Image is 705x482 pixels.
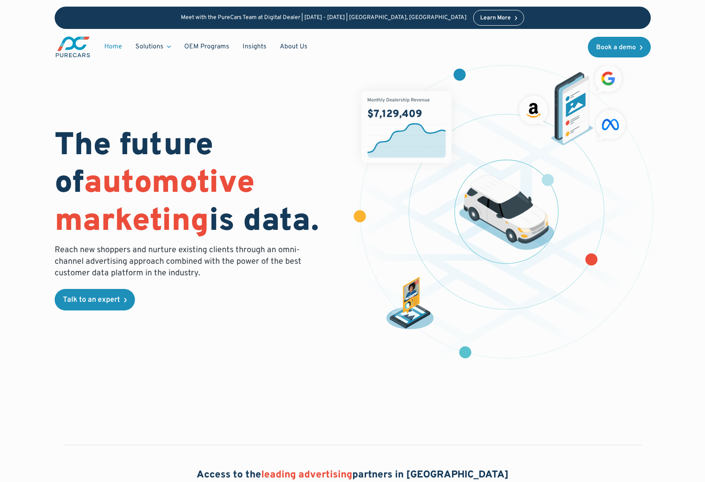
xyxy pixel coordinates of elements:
[55,164,255,241] span: automotive marketing
[383,277,437,331] img: persona of a buyer
[55,36,91,58] a: main
[55,36,91,58] img: purecars logo
[98,39,129,55] a: Home
[473,10,525,26] a: Learn More
[361,91,452,163] img: chart showing monthly dealership revenue of $7m
[273,39,314,55] a: About Us
[55,128,343,241] h1: The future of is data.
[135,42,164,51] div: Solutions
[596,44,636,51] div: Book a demo
[129,39,178,55] div: Solutions
[236,39,273,55] a: Insights
[55,289,135,310] a: Talk to an expert
[480,15,511,21] div: Learn More
[181,14,467,21] p: Meet with the PureCars Team at Digital Dealer | [DATE] - [DATE] | [GEOGRAPHIC_DATA], [GEOGRAPHIC_...
[178,39,236,55] a: OEM Programs
[261,469,352,481] span: leading advertising
[459,175,554,250] img: illustration of a vehicle
[55,244,306,279] p: Reach new shoppers and nurture existing clients through an omni-channel advertising approach comb...
[588,37,651,57] a: Book a demo
[63,296,120,304] div: Talk to an expert
[515,61,630,145] img: ads on social media and advertising partners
